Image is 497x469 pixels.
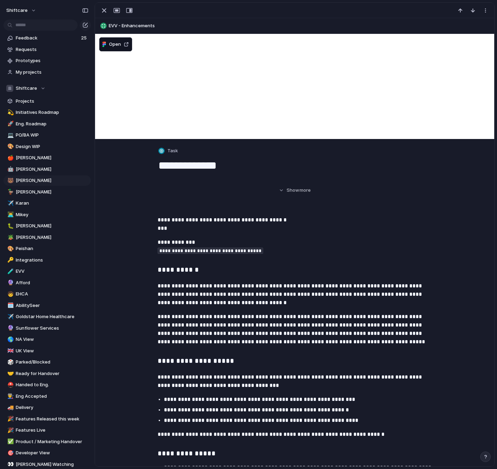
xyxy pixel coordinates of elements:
button: Open [99,37,132,51]
a: 🎲Parked/Blocked [3,357,91,367]
div: 👀 [7,460,12,468]
button: 🇬🇧 [6,347,13,354]
span: Task [167,147,178,154]
div: 🍎[PERSON_NAME] [3,153,91,163]
a: 🪴[PERSON_NAME] [3,232,91,243]
div: 🌎 [7,336,12,344]
div: 🗓️ [7,301,12,309]
button: ✈️ [6,313,13,320]
button: Shiftcare [3,83,91,94]
span: [PERSON_NAME] Watching [16,461,88,468]
button: 🧒 [6,291,13,298]
span: Initiatives Roadmap [16,109,88,116]
a: Prototypes [3,56,91,66]
a: 🔑Integrations [3,255,91,265]
div: 💫 [7,109,12,117]
a: 🗓️AbilitySeer [3,300,91,311]
div: 🔮 [7,324,12,332]
span: UK View [16,347,88,354]
div: ✅ [7,438,12,446]
a: 🧪EVV [3,266,91,277]
div: 🪴 [7,233,12,241]
span: Shiftcare [16,85,37,92]
button: 🎉 [6,416,13,423]
span: Prototypes [16,57,88,64]
a: 🎉Features Released this week [3,414,91,424]
span: Parked/Blocked [16,359,88,366]
a: 👨‍🏭Eng Accepted [3,391,91,402]
div: 👨‍🏭 [7,392,12,400]
div: ⛑️ [7,381,12,389]
a: 🐛[PERSON_NAME] [3,221,91,231]
button: 💫 [6,109,13,116]
span: Delivery [16,404,88,411]
a: My projects [3,67,91,78]
div: 🧒EHCA [3,289,91,299]
span: shiftcare [6,7,28,14]
span: NA View [16,336,88,343]
button: 💻 [6,132,13,139]
a: Feedback25 [3,33,91,43]
a: ✈️Goldstar Home Healthcare [3,312,91,322]
button: 🎨 [6,143,13,150]
div: 🌎NA View [3,334,91,345]
span: EVV [16,268,88,275]
span: AbilitySeer [16,302,88,309]
div: 💻 [7,131,12,139]
a: 💫Initiatives Roadmap [3,107,91,118]
span: My projects [16,69,88,76]
span: more [300,187,311,194]
div: 🚀Eng. Roadmap [3,119,91,129]
button: ✅ [6,438,13,445]
div: 💻PO/BA WIP [3,130,91,140]
div: 🔮Afford [3,278,91,288]
span: Requests [16,46,88,53]
button: 🔮 [6,325,13,332]
span: Features Released this week [16,416,88,423]
button: 🎉 [6,427,13,434]
button: 🎲 [6,359,13,366]
a: 🤝Ready for Handover [3,368,91,379]
button: 🔮 [6,279,13,286]
button: 🎯 [6,449,13,456]
button: 🌎 [6,336,13,343]
span: 25 [81,35,88,42]
a: ✅Product / Marketing Handover [3,437,91,447]
span: Developer View [16,449,88,456]
div: 🎉 [7,426,12,434]
div: 🧪 [7,268,12,276]
span: Product / Marketing Handover [16,438,88,445]
button: 👀 [6,461,13,468]
div: 🤖 [7,165,12,173]
div: 🚀 [7,120,12,128]
div: 🎨 [7,245,12,253]
span: Mikey [16,211,88,218]
a: 🚚Delivery [3,402,91,413]
div: 🤖[PERSON_NAME] [3,164,91,175]
div: 🎨Design WIP [3,141,91,152]
button: EVV - Enhancements [98,20,491,31]
div: 🦆[PERSON_NAME] [3,187,91,197]
span: [PERSON_NAME] [16,166,88,173]
span: Feedback [16,35,79,42]
div: 🚚 [7,404,12,412]
a: 🎯Developer View [3,448,91,458]
span: Karan [16,200,88,207]
a: 👨‍💻Mikey [3,210,91,220]
button: 🍎 [6,154,13,161]
button: 🤝 [6,370,13,377]
a: ⛑️Handed to Eng. [3,380,91,390]
span: Show [287,187,299,194]
a: 🇬🇧UK View [3,346,91,356]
